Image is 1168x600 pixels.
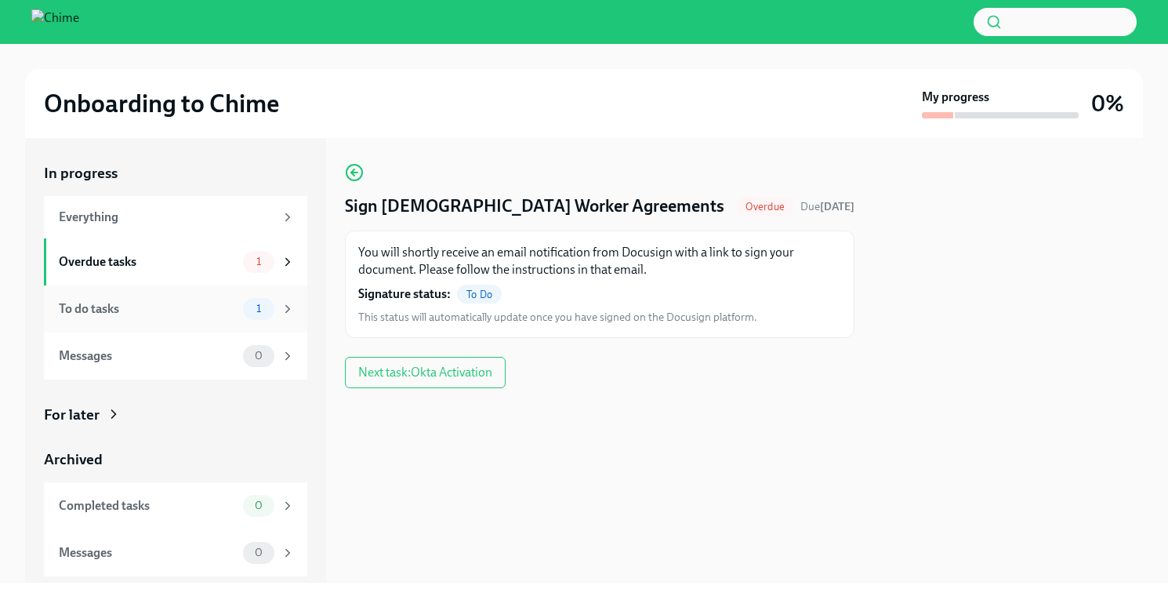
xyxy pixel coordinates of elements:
[245,500,272,511] span: 0
[44,482,307,529] a: Completed tasks0
[245,350,272,362] span: 0
[31,9,79,35] img: Chime
[44,196,307,238] a: Everything
[44,88,279,119] h2: Onboarding to Chime
[358,244,841,278] p: You will shortly receive an email notification from Docusign with a link to sign your document. P...
[345,195,724,218] h4: Sign [DEMOGRAPHIC_DATA] Worker Agreements
[922,89,989,106] strong: My progress
[44,529,307,576] a: Messages0
[457,289,502,300] span: To Do
[44,449,307,470] a: Archived
[1091,89,1124,118] h3: 0%
[44,405,307,425] a: For later
[44,405,100,425] div: For later
[59,253,237,271] div: Overdue tasks
[59,209,274,226] div: Everything
[59,544,237,562] div: Messages
[59,347,237,365] div: Messages
[247,303,270,315] span: 1
[245,547,272,558] span: 0
[44,163,307,184] a: In progress
[247,256,270,267] span: 1
[358,310,757,325] span: This status will automatically update once you have signed on the Docusign platform.
[820,200,854,213] strong: [DATE]
[44,238,307,285] a: Overdue tasks1
[800,199,854,214] span: August 31st, 2025 12:00
[44,333,307,380] a: Messages0
[736,201,794,213] span: Overdue
[59,300,237,318] div: To do tasks
[358,285,451,303] strong: Signature status:
[44,285,307,333] a: To do tasks1
[59,497,237,515] div: Completed tasks
[345,357,506,388] button: Next task:Okta Activation
[358,365,492,380] span: Next task : Okta Activation
[800,200,854,213] span: Due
